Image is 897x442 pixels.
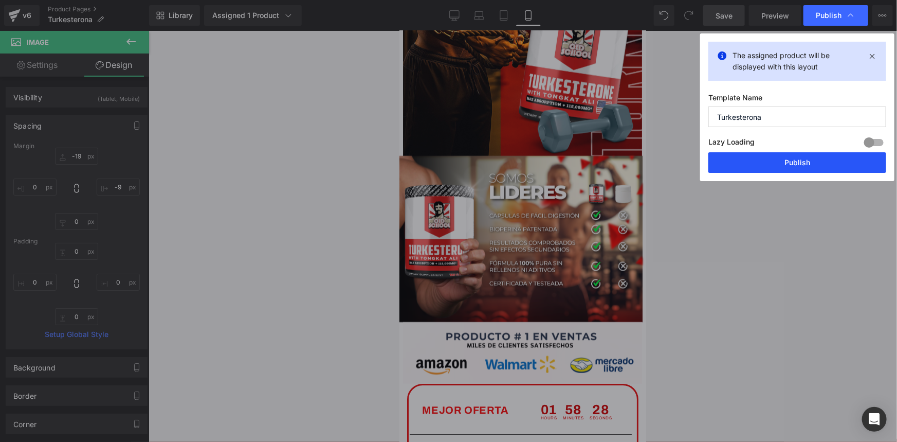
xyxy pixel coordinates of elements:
[163,372,184,385] span: 58
[190,385,212,390] span: Seconds
[708,93,886,107] label: Template Name
[23,374,108,385] span: MEJOR OFERTA
[190,372,212,385] span: 28
[141,385,158,390] span: Hours
[708,135,755,152] label: Lazy Loading
[100,409,160,426] span: $119,900.00
[141,372,158,385] span: 01
[862,407,887,432] div: Open Intercom Messenger
[816,11,841,20] span: Publish
[708,152,886,173] button: Publish
[733,50,862,73] p: The assigned product will be displayed with this layout
[163,385,184,390] span: Minutes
